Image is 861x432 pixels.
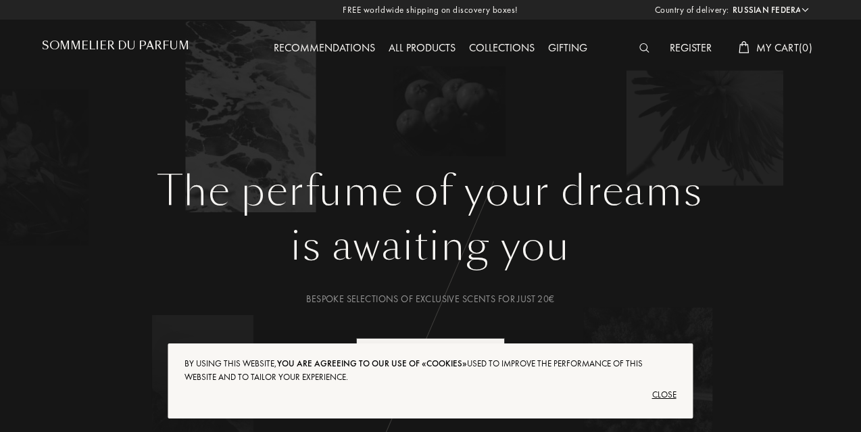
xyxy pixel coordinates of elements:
[541,41,594,55] a: Gifting
[346,338,515,383] a: Find your scentanimation
[267,40,382,57] div: Recommendations
[184,384,676,406] div: Close
[184,357,676,384] div: By using this website, used to improve the performance of this website and to tailor your experie...
[382,41,462,55] a: All products
[52,216,809,277] div: is awaiting you
[42,39,189,57] a: Sommelier du Parfum
[663,40,718,57] div: Register
[639,43,649,53] img: search_icn_white.svg
[42,39,189,52] h1: Sommelier du Parfum
[462,40,541,57] div: Collections
[663,41,718,55] a: Register
[739,41,749,53] img: cart_white.svg
[277,358,467,369] span: you are agreeing to our use of «cookies»
[382,40,462,57] div: All products
[267,41,382,55] a: Recommendations
[52,292,809,306] div: Bespoke selections of exclusive scents for just 20€
[541,40,594,57] div: Gifting
[356,338,505,383] div: Find your scent
[462,41,541,55] a: Collections
[655,3,729,17] span: Country of delivery:
[52,167,809,216] h1: The perfume of your dreams
[756,41,812,55] span: My Cart ( 0 )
